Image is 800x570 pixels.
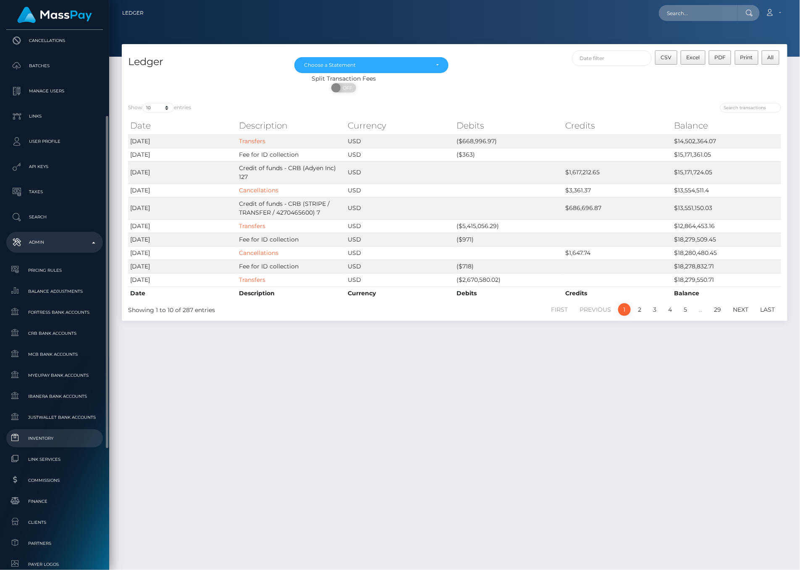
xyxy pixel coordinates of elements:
a: Inventory [6,429,103,447]
td: ($363) [454,148,563,161]
select: Showentries [142,103,174,113]
td: USD [346,246,454,260]
a: Cancellations [239,249,278,257]
span: MCB Bank Accounts [10,349,100,359]
a: Transfers [239,222,265,230]
a: User Profile [6,131,103,152]
span: Excel [686,54,700,60]
button: Print [735,50,759,65]
span: Payer Logos [10,559,100,569]
a: MCB Bank Accounts [6,345,103,363]
td: [DATE] [128,184,237,197]
td: $1,617,212.65 [564,161,672,184]
button: Choose a Statement [294,57,448,73]
td: $14,502,364.07 [672,134,781,148]
span: JustWallet Bank Accounts [10,412,100,422]
a: Taxes [6,181,103,202]
a: API Keys [6,156,103,177]
th: Date [128,117,237,134]
a: 29 [710,303,726,316]
td: [DATE] [128,246,237,260]
a: 1 [618,303,631,316]
span: Link Services [10,454,100,464]
span: Clients [10,517,100,527]
td: USD [346,134,454,148]
span: Ibanera Bank Accounts [10,391,100,401]
td: USD [346,260,454,273]
td: Fee for ID collection [237,148,346,161]
a: Partners [6,534,103,552]
h4: Ledger [128,55,282,69]
span: Commissions [10,475,100,485]
td: [DATE] [128,233,237,246]
td: [DATE] [128,197,237,219]
a: Cancellations [6,30,103,51]
a: Admin [6,232,103,253]
td: $18,280,480.45 [672,246,781,260]
td: $1,647.74 [564,246,672,260]
td: $18,279,550.71 [672,273,781,286]
button: PDF [709,50,732,65]
p: Taxes [10,186,100,198]
input: Search transactions [720,103,781,113]
span: Finance [10,496,100,506]
input: Search... [659,5,738,21]
td: USD [346,233,454,246]
th: Credits [564,286,672,300]
p: Search [10,211,100,223]
span: Balance Adjustments [10,286,100,296]
td: Credit of funds - CRB (Adyen Inc) 127 [237,161,346,184]
td: $686,696.87 [564,197,672,219]
span: All [768,54,774,60]
a: Manage Users [6,81,103,102]
td: [DATE] [128,161,237,184]
div: Choose a Statement [304,62,429,68]
a: Commissions [6,471,103,489]
a: Batches [6,55,103,76]
td: $13,551,150.03 [672,197,781,219]
a: Transfers [239,137,265,145]
td: ($2,670,580.02) [454,273,563,286]
a: Search [6,207,103,228]
p: Admin [10,236,100,249]
td: $13,554,511.4 [672,184,781,197]
a: Last [756,303,780,316]
th: Balance [672,117,781,134]
span: Partners [10,538,100,548]
a: MyEUPay Bank Accounts [6,366,103,384]
a: 3 [648,303,661,316]
td: $18,279,509.45 [672,233,781,246]
td: $15,171,361.05 [672,148,781,161]
a: Pricing Rules [6,261,103,279]
th: Description [237,117,346,134]
td: [DATE] [128,134,237,148]
img: MassPay Logo [17,7,92,23]
td: USD [346,161,454,184]
a: JustWallet Bank Accounts [6,408,103,426]
td: $15,171,724.05 [672,161,781,184]
th: Description [237,286,346,300]
button: Excel [681,50,706,65]
td: USD [346,184,454,197]
a: Transfers [239,276,265,284]
th: Debits [454,117,563,134]
a: Ledger [122,4,144,22]
span: Pricing Rules [10,265,100,275]
td: $18,278,832.71 [672,260,781,273]
div: Showing 1 to 10 of 287 entries [128,302,393,315]
span: Print [740,54,753,60]
input: Date filter [572,50,652,66]
p: User Profile [10,135,100,148]
span: CRB Bank Accounts [10,328,100,338]
span: PDF [714,54,726,60]
span: CSV [661,54,672,60]
span: OFF [336,83,357,92]
span: Fortress Bank Accounts [10,307,100,317]
td: USD [346,148,454,161]
a: Ibanera Bank Accounts [6,387,103,405]
a: Balance Adjustments [6,282,103,300]
td: Credit of funds - CRB (STRIPE / TRANSFER / 4270465600) 7 [237,197,346,219]
a: CRB Bank Accounts [6,324,103,342]
a: Clients [6,513,103,531]
div: Split Transaction Fees [122,74,566,83]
